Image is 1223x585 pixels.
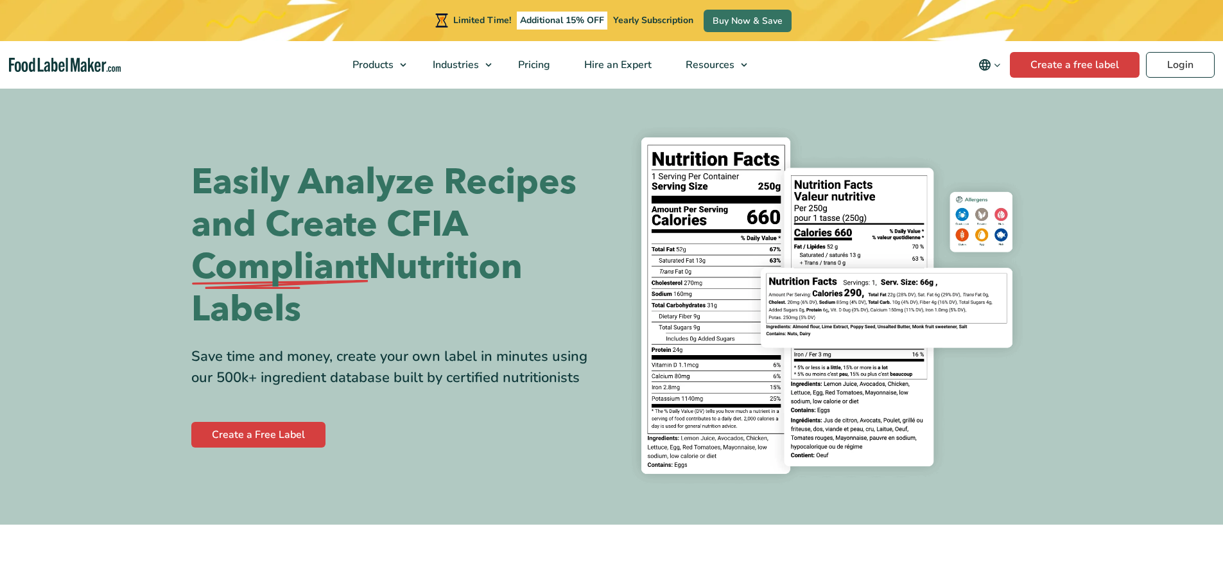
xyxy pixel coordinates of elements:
[191,346,602,389] div: Save time and money, create your own label in minutes using our 500k+ ingredient database built b...
[501,41,564,89] a: Pricing
[969,52,1010,78] button: Change language
[1146,52,1215,78] a: Login
[580,58,653,72] span: Hire an Expert
[9,58,121,73] a: Food Label Maker homepage
[514,58,551,72] span: Pricing
[429,58,480,72] span: Industries
[704,10,792,32] a: Buy Now & Save
[336,41,413,89] a: Products
[349,58,395,72] span: Products
[453,14,511,26] span: Limited Time!
[613,14,693,26] span: Yearly Subscription
[682,58,736,72] span: Resources
[568,41,666,89] a: Hire an Expert
[416,41,498,89] a: Industries
[1010,52,1140,78] a: Create a free label
[517,12,607,30] span: Additional 15% OFF
[191,246,369,288] span: Compliant
[669,41,754,89] a: Resources
[191,161,602,331] h1: Easily Analyze Recipes and Create CFIA Nutrition Labels
[191,422,325,448] a: Create a Free Label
